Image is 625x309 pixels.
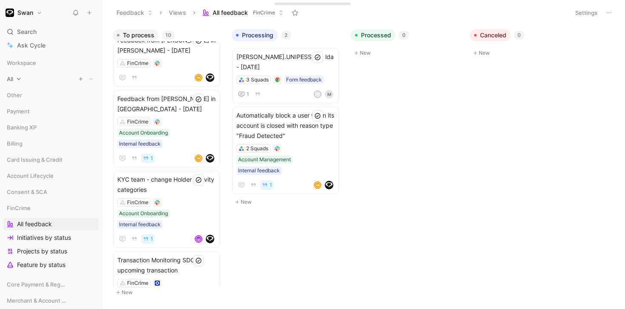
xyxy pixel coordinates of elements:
[233,48,339,103] a: [PERSON_NAME].UNIPESSOAL lda - [DATE]3 SquadsForm feedback1MM
[236,89,251,99] button: 1
[213,8,248,17] span: All feedback
[3,56,99,69] div: Workspace
[196,155,202,161] div: M
[3,202,99,271] div: FinCrimeAll feedbackInitiatives by statusProjects by statusFeature by status
[470,48,582,58] button: New
[3,153,99,166] div: Card Issuing & Credit
[3,73,99,88] div: All
[3,185,99,198] div: Consent & SCA
[114,251,220,306] a: Transaction Monitoring SDC upcoming transactionFinCrimeMlogo
[114,171,220,248] a: KYC team - change Holder Activity categoriesFinCrimeAccount OnboardingInternal feedback1avatarlogo
[270,183,272,188] span: 1
[17,27,37,37] span: Search
[151,156,153,161] span: 1
[87,247,95,256] button: View actions
[141,234,155,244] button: 1
[141,154,155,163] button: 1
[228,25,347,211] div: Processing2New
[119,220,161,229] div: Internal feedback
[206,235,214,243] img: logo
[113,29,159,41] button: To process
[3,137,99,150] div: Billing
[123,31,154,39] span: To process
[7,204,31,212] span: FinCrime
[3,121,99,136] div: Banking XP
[470,29,511,41] button: Canceled
[7,296,67,305] span: Merchant & Account Funding
[3,89,99,101] div: Other
[87,261,95,269] button: View actions
[236,52,335,72] span: [PERSON_NAME].UNIPESSOAL lda - [DATE]
[7,75,13,83] span: All
[3,278,99,293] div: Core Payment & Regulatory
[247,92,249,97] span: 1
[3,39,99,52] a: Ask Cycle
[571,7,601,19] button: Settings
[3,202,99,214] div: FinCrime
[232,197,344,207] button: New
[7,188,47,196] span: Consent & SCA
[3,169,99,185] div: Account Lifecycle
[7,123,37,132] span: Banking XP
[7,107,30,115] span: Payment
[17,233,71,242] span: Initiatives by status
[3,153,99,169] div: Card Issuing & Credit
[114,31,220,87] a: Feedback from [PERSON_NAME] in [PERSON_NAME] - [DATE]FinCrimeMlogo
[3,231,99,244] a: Initiatives by status
[399,31,409,39] div: 0
[232,29,278,41] button: Processing
[199,6,287,19] button: All feedbackFinCrime
[7,91,22,99] span: Other
[114,90,220,167] a: Feedback from [PERSON_NAME] in [GEOGRAPHIC_DATA] - [DATE]FinCrimeAccount OnboardingInternal feedb...
[233,107,339,194] a: Automatically block a user when its account is closed with reason type "Fraud Detected"2 SquadsAc...
[196,75,202,81] div: M
[361,31,391,39] span: Processed
[17,9,33,17] h1: Swan
[246,144,268,153] div: 2 Squads
[17,220,52,228] span: All feedback
[3,121,99,134] div: Banking XP
[3,89,99,104] div: Other
[7,59,36,67] span: Workspace
[325,181,333,189] img: logo
[3,185,99,201] div: Consent & SCA
[3,73,99,85] div: All
[347,25,466,62] div: Processed0New
[117,94,216,114] span: Feedback from [PERSON_NAME] in [GEOGRAPHIC_DATA] - [DATE]
[3,105,99,118] div: Payment
[17,40,45,51] span: Ask Cycle
[3,245,99,258] a: Projects by status
[514,31,524,39] div: 0
[280,0,319,4] div: Drop anything here to capture feedback
[281,31,291,39] div: 2
[165,6,190,19] button: Views
[315,91,321,97] div: M
[246,76,269,84] div: 3 Squads
[351,48,463,58] button: New
[119,129,168,137] div: Account Onboarding
[325,90,333,98] div: M
[127,279,148,287] div: FinCrime
[238,166,280,175] div: Internal feedback
[87,233,95,242] button: View actions
[3,169,99,182] div: Account Lifecycle
[315,182,321,188] div: M
[280,4,319,7] div: Docs, images, videos, audio files, links & more
[238,155,291,164] div: Account Management
[286,76,322,84] div: Form feedback
[117,174,216,195] span: KYC team - change Holder Activity categories
[3,105,99,120] div: Payment
[7,155,62,164] span: Card Issuing & Credit
[3,218,99,230] a: All feedback
[3,278,99,291] div: Core Payment & Regulatory
[7,280,66,289] span: Core Payment & Regulatory
[7,171,54,180] span: Account Lifecycle
[480,31,506,39] span: Canceled
[113,287,225,298] button: New
[206,73,214,82] img: logo
[253,8,275,17] span: FinCrime
[466,25,585,62] div: Canceled0New
[162,31,175,39] div: 10
[17,261,65,269] span: Feature by status
[117,35,216,56] span: Feedback from [PERSON_NAME] in [PERSON_NAME] - [DATE]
